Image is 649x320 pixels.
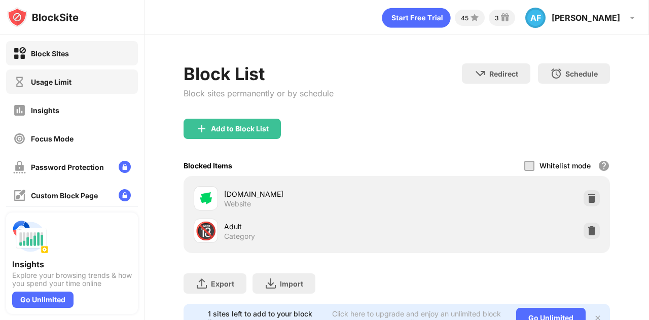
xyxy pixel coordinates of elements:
[12,259,132,269] div: Insights
[280,279,303,288] div: Import
[495,14,499,22] div: 3
[7,7,79,27] img: logo-blocksite.svg
[31,49,69,58] div: Block Sites
[13,132,26,145] img: focus-off.svg
[184,63,334,84] div: Block List
[31,134,74,143] div: Focus Mode
[525,8,546,28] div: AF
[565,69,598,78] div: Schedule
[195,221,217,241] div: 🔞
[119,189,131,201] img: lock-menu.svg
[13,161,26,173] img: password-protection-off.svg
[13,76,26,88] img: time-usage-off.svg
[461,14,468,22] div: 45
[489,69,518,78] div: Redirect
[31,163,104,171] div: Password Protection
[31,78,71,86] div: Usage Limit
[13,47,26,60] img: block-on.svg
[539,161,591,170] div: Whitelist mode
[468,12,481,24] img: points-small.svg
[224,189,397,199] div: [DOMAIN_NAME]
[13,189,26,202] img: customize-block-page-off.svg
[224,232,255,241] div: Category
[12,219,49,255] img: push-insights.svg
[13,104,26,117] img: insights-off.svg
[200,192,212,204] img: favicons
[12,271,132,288] div: Explore your browsing trends & how you spend your time online
[31,191,98,200] div: Custom Block Page
[382,8,451,28] div: animation
[31,106,59,115] div: Insights
[184,161,232,170] div: Blocked Items
[499,12,511,24] img: reward-small.svg
[211,125,269,133] div: Add to Block List
[12,292,74,308] div: Go Unlimited
[211,279,234,288] div: Export
[184,88,334,98] div: Block sites permanently or by schedule
[224,221,397,232] div: Adult
[552,13,620,23] div: [PERSON_NAME]
[119,161,131,173] img: lock-menu.svg
[224,199,251,208] div: Website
